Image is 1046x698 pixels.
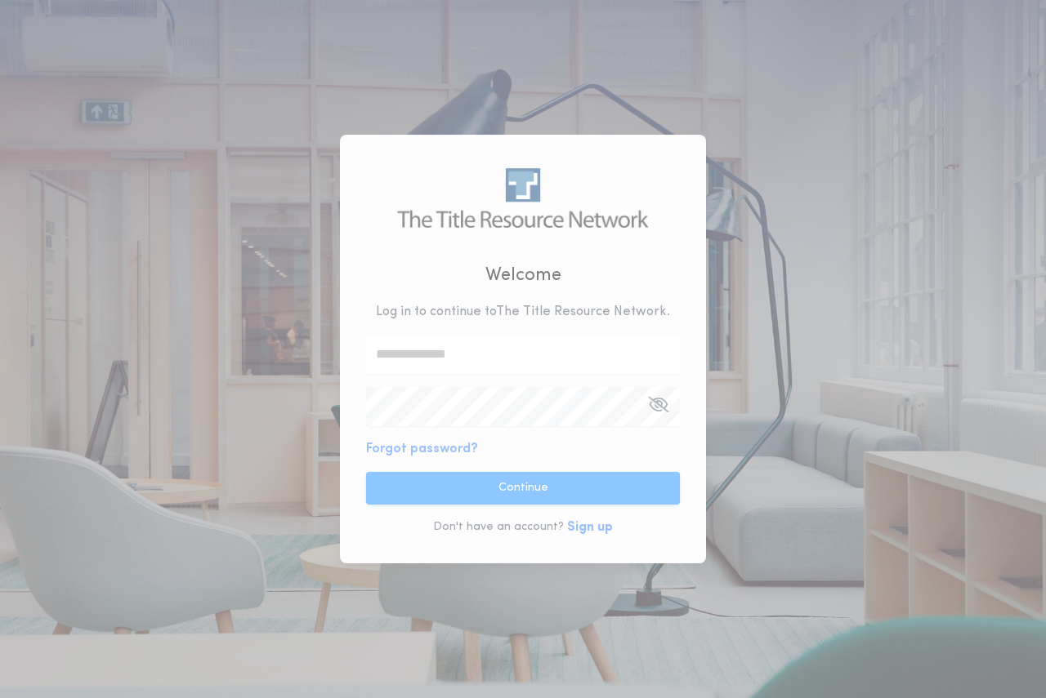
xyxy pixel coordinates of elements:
p: Don't have an account? [433,519,564,536]
button: Continue [366,472,680,505]
p: Log in to continue to The Title Resource Network . [376,302,670,322]
button: Forgot password? [366,439,478,459]
button: Sign up [567,518,613,537]
h2: Welcome [485,262,561,289]
img: logo [397,168,648,228]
